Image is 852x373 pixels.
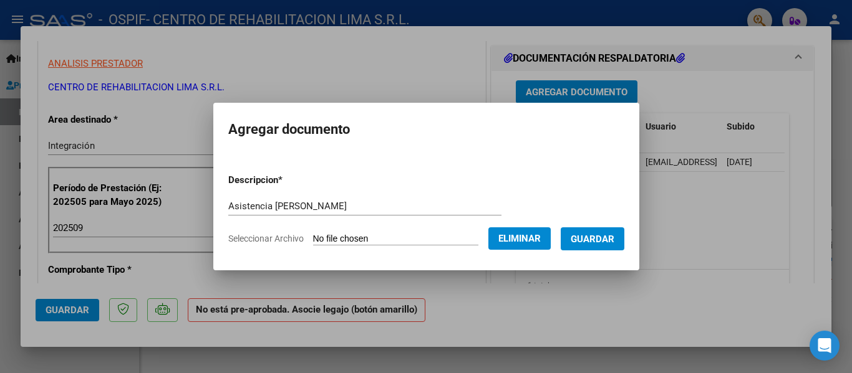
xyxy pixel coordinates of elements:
[810,331,840,361] div: Open Intercom Messenger
[228,118,624,141] h2: Agregar documento
[571,234,614,245] span: Guardar
[488,227,551,250] button: Eliminar
[228,173,347,187] p: Descripcion
[228,234,304,243] span: Seleccionar Archivo
[561,227,624,250] button: Guardar
[498,233,541,244] span: Eliminar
